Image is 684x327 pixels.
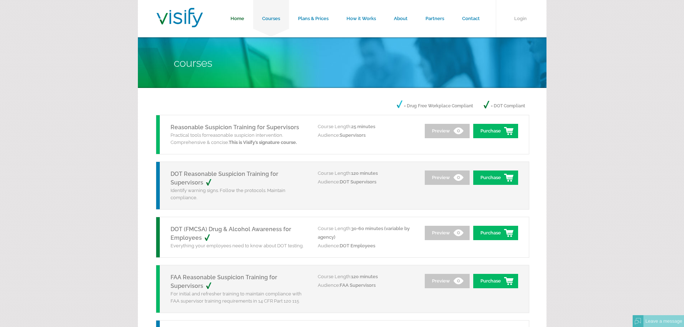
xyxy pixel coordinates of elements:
p: Identify warning signs. Follow the protocols. Maintain compliance. [171,187,307,201]
p: Audience: [318,281,415,290]
a: DOT (FMCSA) Drug & Alcohol Awareness for Employees [171,226,291,241]
a: Purchase [473,170,518,185]
span: 120 minutes [351,274,378,279]
a: Preview [425,226,470,240]
span: reasonable suspicion intervention. Comprehensive & concise. [171,132,297,145]
p: = DOT Compliant [484,101,525,111]
p: Practical tools for [171,132,307,146]
a: Purchase [473,124,518,138]
a: DOT Reasonable Suspicion Training for Supervisors [171,170,278,186]
span: FAA Supervisors [340,282,376,288]
p: Audience: [318,242,415,250]
span: 25 minutes [351,124,375,129]
span: 30-60 minutes (variable by agency) [318,226,410,240]
p: Everything your employees need to know about DOT testing. [171,242,307,249]
div: Leave a message [643,315,684,327]
a: Purchase [473,274,518,288]
span: DOT Employees [340,243,375,248]
a: FAA Reasonable Suspicion Training for Supervisors [171,274,277,289]
p: Audience: [318,178,415,186]
span: DOT Supervisors [340,179,376,184]
p: Course Length: [318,224,415,242]
img: Offline [635,318,641,324]
a: Preview [425,170,470,185]
img: Visify Training [157,8,203,27]
span: Supervisors [340,132,366,138]
span: 120 minutes [351,170,378,176]
a: Purchase [473,226,518,240]
p: Audience: [318,131,415,140]
a: Reasonable Suspicion Training for Supervisors [171,124,299,131]
p: Course Length: [318,272,415,281]
strong: This is Visify’s signature course. [229,140,297,145]
p: Course Length: [318,122,415,131]
span: For initial and refresher training to maintain compliance with FAA supervisor training requiremen... [171,291,302,304]
p: Course Length: [318,169,415,178]
a: Visify Training [157,19,203,29]
span: Courses [174,57,212,69]
a: Preview [425,124,470,138]
p: = Drug Free Workplace Compliant [397,101,473,111]
a: Preview [425,274,470,288]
